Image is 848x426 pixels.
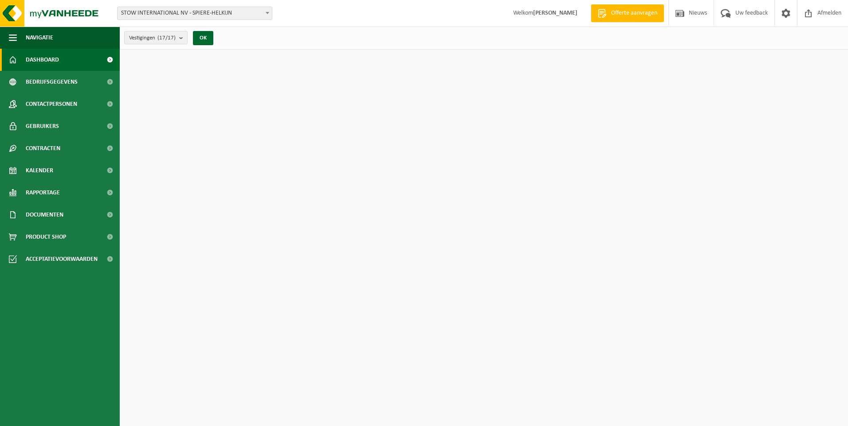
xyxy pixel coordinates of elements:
a: Offerte aanvragen [591,4,664,22]
span: Kalender [26,159,53,182]
span: Offerte aanvragen [609,9,660,18]
span: Contactpersonen [26,93,77,115]
span: Documenten [26,204,63,226]
span: STOW INTERNATIONAL NV - SPIERE-HELKIJN [118,7,272,19]
span: Dashboard [26,49,59,71]
span: Navigatie [26,27,53,49]
button: Vestigingen(17/17) [124,31,188,44]
count: (17/17) [157,35,176,41]
strong: [PERSON_NAME] [533,10,577,16]
span: Vestigingen [129,31,176,45]
span: Rapportage [26,182,60,204]
span: Bedrijfsgegevens [26,71,78,93]
span: Acceptatievoorwaarden [26,248,98,270]
button: OK [193,31,213,45]
span: Product Shop [26,226,66,248]
span: Contracten [26,137,60,159]
span: Gebruikers [26,115,59,137]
